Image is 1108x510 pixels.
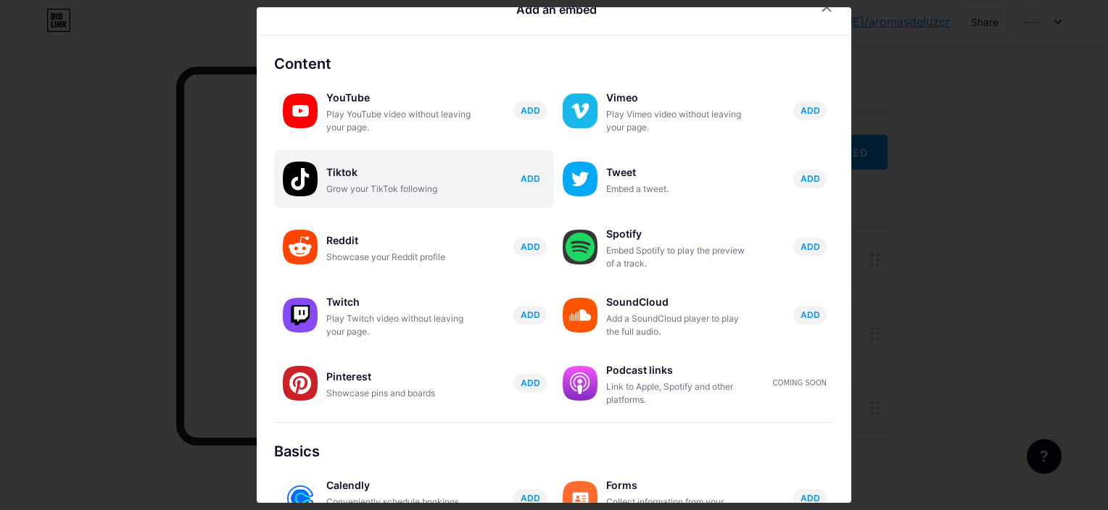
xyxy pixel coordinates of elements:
[801,104,820,117] span: ADD
[793,101,827,120] button: ADD
[606,475,751,496] div: Forms
[326,292,471,312] div: Twitch
[801,492,820,504] span: ADD
[516,1,597,18] div: Add an embed
[801,241,820,253] span: ADD
[326,312,471,338] div: Play Twitch video without leaving your page.
[606,108,751,134] div: Play Vimeo video without leaving your page.
[606,360,751,380] div: Podcast links
[563,93,598,128] img: vimeo
[326,88,471,108] div: YouTube
[606,380,751,406] div: Link to Apple, Spotify and other platforms.
[606,88,751,108] div: Vimeo
[326,183,471,196] div: Grow your TikTok following
[801,172,820,185] span: ADD
[326,108,471,134] div: Play YouTube video without leaving your page.
[326,475,471,496] div: Calendly
[521,309,540,321] span: ADD
[793,238,827,256] button: ADD
[521,104,540,117] span: ADD
[521,377,540,389] span: ADD
[283,298,318,333] img: twitch
[283,230,318,264] img: reddit
[513,306,547,325] button: ADD
[606,312,751,338] div: Add a SoundCloud player to play the full audio.
[606,224,751,244] div: Spotify
[513,238,547,256] button: ADD
[326,162,471,183] div: Tiktok
[326,251,471,264] div: Showcase your Reddit profile
[283,93,318,128] img: youtube
[606,183,751,196] div: Embed a tweet.
[563,298,598,333] img: soundcloud
[326,230,471,251] div: Reddit
[793,170,827,188] button: ADD
[513,101,547,120] button: ADD
[274,440,834,462] div: Basics
[283,366,318,401] img: pinterest
[283,162,318,196] img: tiktok
[521,172,540,185] span: ADD
[513,489,547,508] button: ADD
[793,489,827,508] button: ADD
[773,377,827,388] div: Coming soon
[521,492,540,504] span: ADD
[563,162,598,196] img: twitter
[274,53,834,75] div: Content
[801,309,820,321] span: ADD
[513,170,547,188] button: ADD
[606,292,751,312] div: SoundCloud
[606,244,751,270] div: Embed Spotify to play the preview of a track.
[521,241,540,253] span: ADD
[326,367,471,387] div: Pinterest
[793,306,827,325] button: ADD
[606,162,751,183] div: Tweet
[563,366,598,401] img: podcastlinks
[326,387,471,400] div: Showcase pins and boards
[563,230,598,264] img: spotify
[513,374,547,393] button: ADD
